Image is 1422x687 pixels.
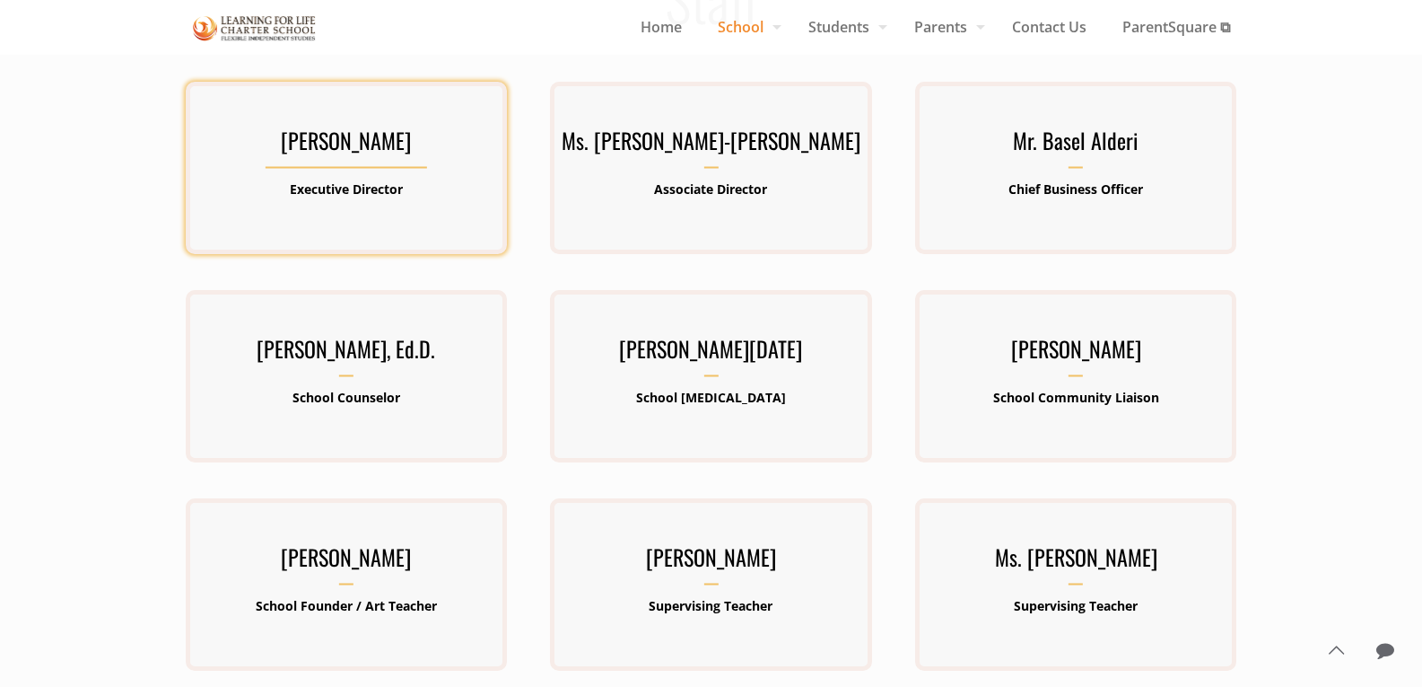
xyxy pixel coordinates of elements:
b: Supervising Teacher [649,597,772,614]
h3: Ms. [PERSON_NAME] [915,539,1236,586]
b: School [MEDICAL_DATA] [636,389,786,406]
h3: Ms. [PERSON_NAME]-[PERSON_NAME] [550,122,871,169]
b: School Counselor [292,389,400,406]
b: Chief Business Officer [1008,181,1143,198]
h3: [PERSON_NAME] [186,539,507,586]
h3: [PERSON_NAME] [915,330,1236,377]
span: Home [623,13,700,40]
b: Supervising Teacher [1014,597,1138,614]
span: Parents [896,13,994,40]
b: School Founder / Art Teacher [256,597,437,614]
img: Staff [193,13,317,44]
b: Associate Director [654,181,767,198]
b: School Community Liaison [993,389,1159,406]
h3: [PERSON_NAME][DATE] [550,330,871,377]
h3: Mr. Basel Alderi [915,122,1236,169]
h3: [PERSON_NAME], Ed.D. [186,330,507,377]
a: Back to top icon [1317,631,1355,669]
h3: [PERSON_NAME] [186,122,507,169]
b: Executive Director [290,181,403,198]
span: ParentSquare ⧉ [1104,13,1248,40]
h3: [PERSON_NAME] [550,539,871,586]
span: Contact Us [994,13,1104,40]
span: Students [790,13,896,40]
span: School [700,13,790,40]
